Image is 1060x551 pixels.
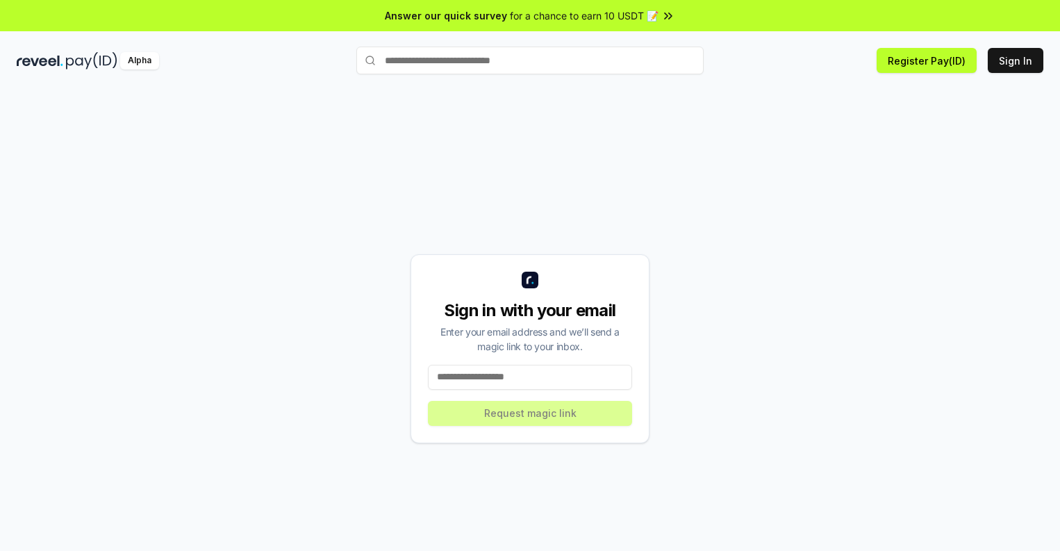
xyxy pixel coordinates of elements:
div: Enter your email address and we’ll send a magic link to your inbox. [428,324,632,354]
div: Sign in with your email [428,299,632,322]
img: reveel_dark [17,52,63,69]
button: Register Pay(ID) [877,48,977,73]
div: Alpha [120,52,159,69]
span: for a chance to earn 10 USDT 📝 [510,8,659,23]
button: Sign In [988,48,1043,73]
img: pay_id [66,52,117,69]
span: Answer our quick survey [385,8,507,23]
img: logo_small [522,272,538,288]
